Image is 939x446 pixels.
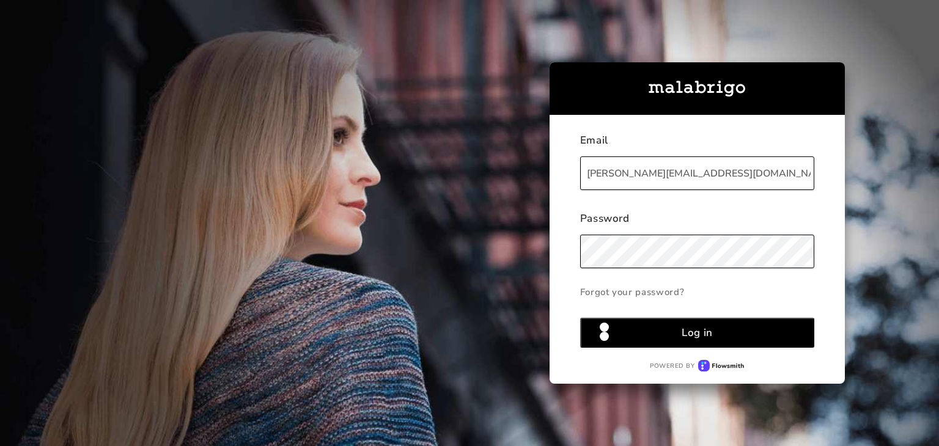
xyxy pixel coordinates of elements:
[580,280,815,304] a: Forgot your password?
[650,362,694,370] p: Powered by
[580,211,815,235] div: Password
[649,81,745,97] img: malabrigo-logo
[580,318,815,348] button: Log in
[580,133,815,156] div: Email
[698,360,744,371] img: Flowsmith logo
[580,360,815,371] a: Powered byFlowsmith logo
[682,326,713,340] div: Log in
